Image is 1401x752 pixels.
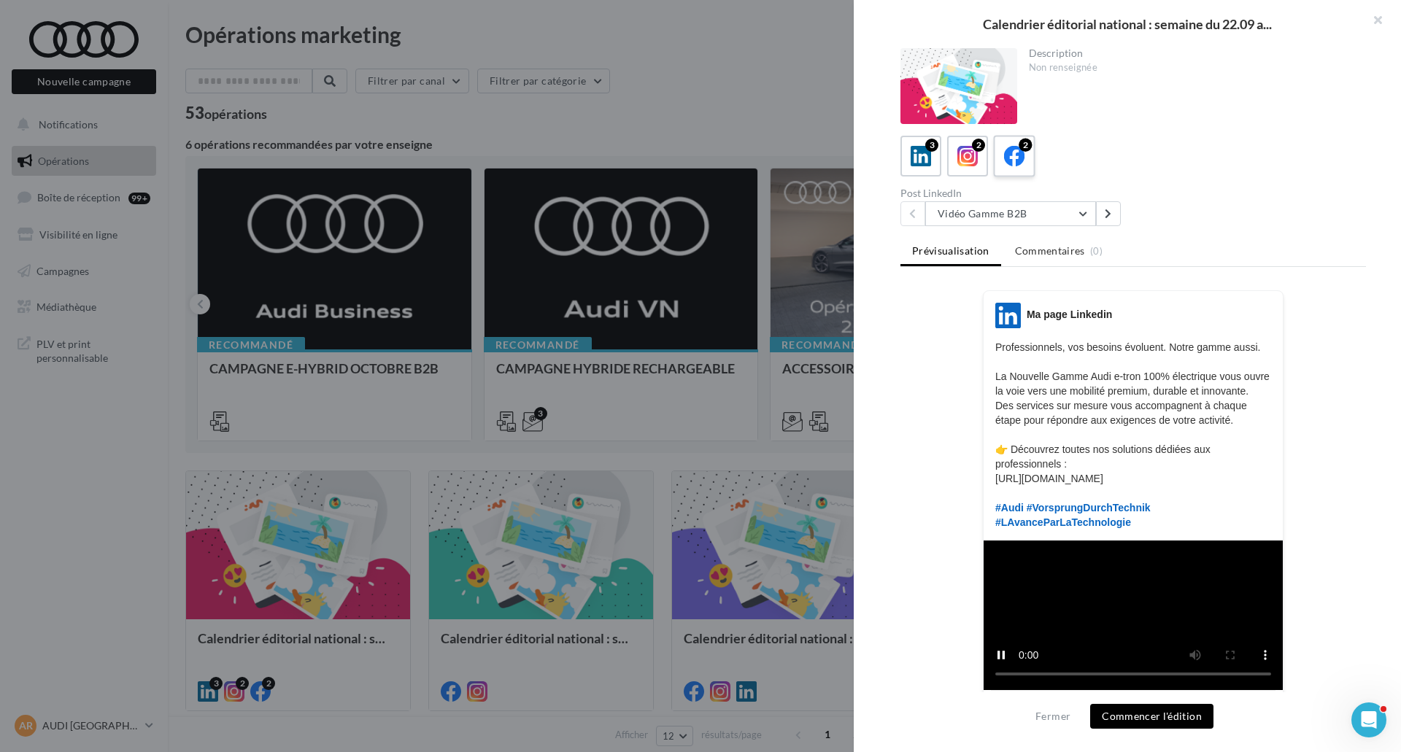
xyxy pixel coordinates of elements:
button: Commencer l'édition [1090,704,1213,729]
div: Description [1029,48,1355,58]
span: #LAvanceParLaTechnologie [995,516,1131,528]
div: 2 [1019,139,1032,152]
span: Calendrier éditorial national : semaine du 22.09 a... [983,18,1272,31]
p: Professionnels, vos besoins évoluent. Notre gamme aussi. La Nouvelle Gamme Audi e-tron 100% élect... [995,340,1271,530]
span: Commentaires [1015,244,1085,258]
span: #VorsprungDurchTechnik [1027,502,1151,513]
div: Post LinkedIn [900,188,1127,198]
span: (0) [1090,245,1103,257]
button: Fermer [1030,708,1076,725]
div: 3 [925,139,938,152]
div: 2 [972,139,985,152]
button: Vidéo Gamme B2B [925,201,1096,226]
iframe: Intercom live chat [1351,702,1386,737]
span: #Audi [995,502,1024,513]
div: Ma page Linkedin [1027,307,1112,322]
div: Non renseignée [1029,61,1355,74]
